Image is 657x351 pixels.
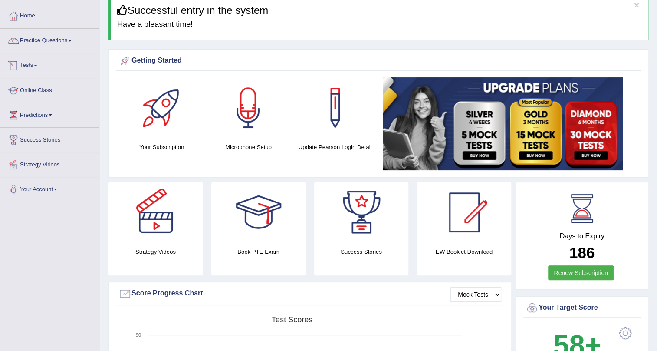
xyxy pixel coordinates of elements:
[210,142,288,152] h4: Microphone Setup
[108,247,203,256] h4: Strategy Videos
[0,78,99,100] a: Online Class
[272,315,312,324] tspan: Test scores
[526,301,638,315] div: Your Target Score
[417,247,511,256] h4: EW Booklet Download
[0,4,99,26] a: Home
[0,53,99,75] a: Tests
[526,232,638,240] h4: Days to Expiry
[117,20,641,29] h4: Have a pleasant time!
[118,54,638,67] div: Getting Started
[0,177,99,199] a: Your Account
[136,332,141,338] text: 90
[548,265,614,280] a: Renew Subscription
[296,142,374,152] h4: Update Pearson Login Detail
[118,287,501,300] div: Score Progress Chart
[569,244,595,261] b: 186
[211,247,306,256] h4: Book PTE Exam
[123,142,201,152] h4: Your Subscription
[314,247,408,256] h4: Success Stories
[117,5,641,16] h3: Successful entry in the system
[0,29,99,50] a: Practice Questions
[0,128,99,149] a: Success Stories
[383,77,623,170] img: small5.jpg
[0,103,99,125] a: Predictions
[634,0,639,10] button: ×
[0,152,99,174] a: Strategy Videos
